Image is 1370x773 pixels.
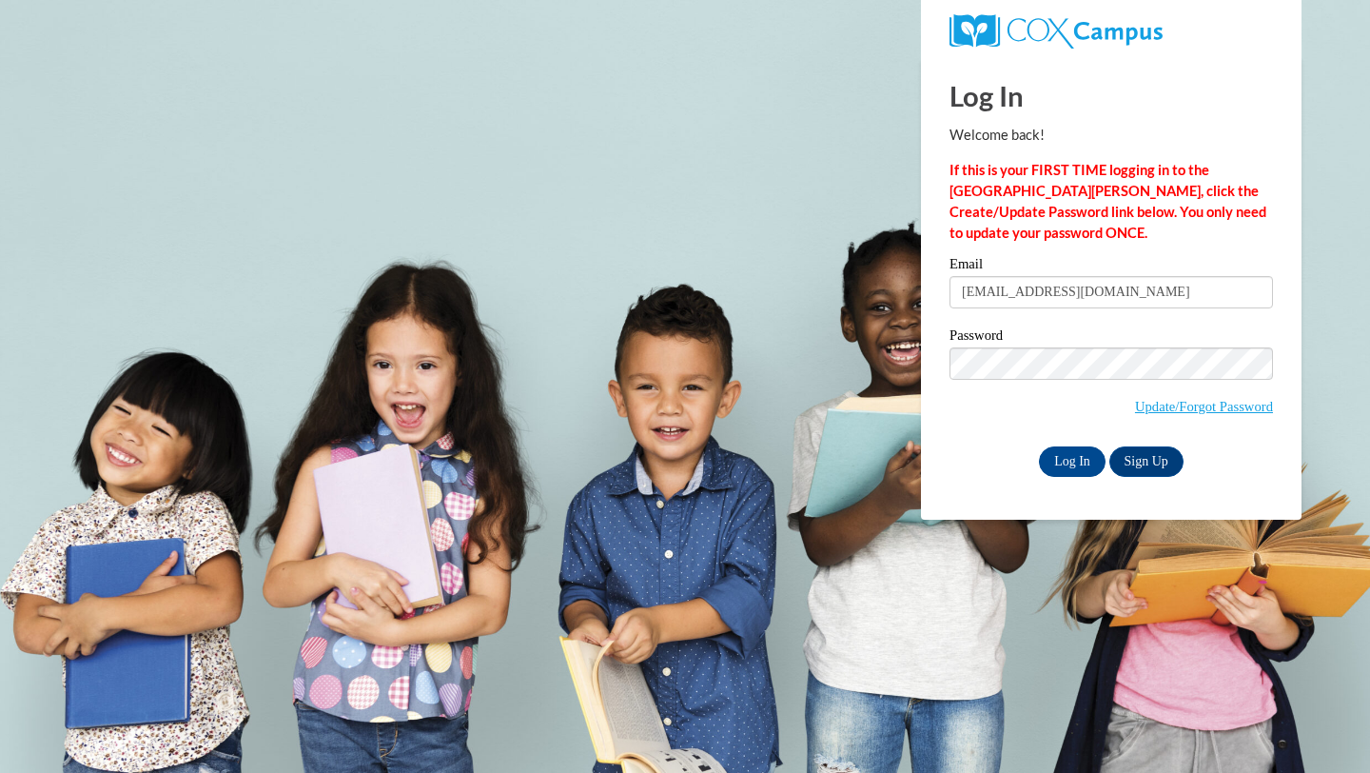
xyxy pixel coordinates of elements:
[949,328,1273,347] label: Password
[949,14,1163,49] img: COX Campus
[1039,446,1106,477] input: Log In
[949,125,1273,146] p: Welcome back!
[949,257,1273,276] label: Email
[949,76,1273,115] h1: Log In
[1135,399,1273,414] a: Update/Forgot Password
[1109,446,1184,477] a: Sign Up
[949,162,1266,241] strong: If this is your FIRST TIME logging in to the [GEOGRAPHIC_DATA][PERSON_NAME], click the Create/Upd...
[949,14,1273,49] a: COX Campus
